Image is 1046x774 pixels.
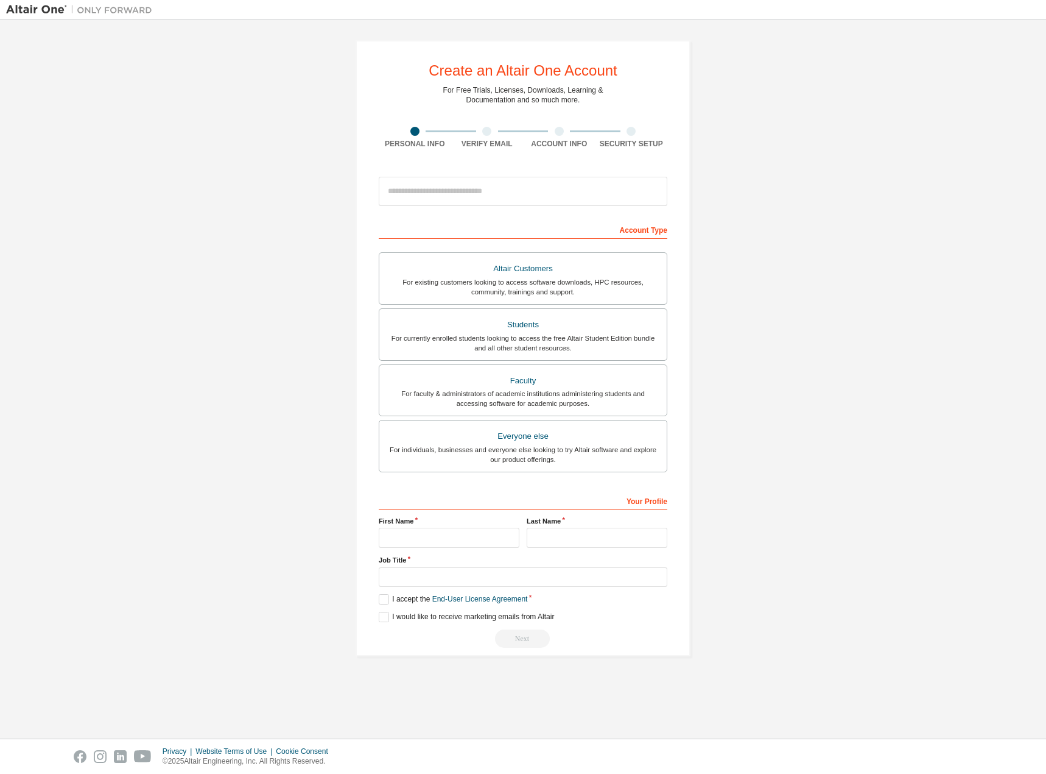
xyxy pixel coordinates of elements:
[379,219,667,239] div: Account Type
[429,63,617,78] div: Create an Altair One Account
[387,428,659,445] div: Everyone else
[163,747,195,756] div: Privacy
[379,555,667,565] label: Job Title
[451,139,524,149] div: Verify Email
[527,516,667,526] label: Last Name
[387,372,659,389] div: Faculty
[74,750,86,763] img: facebook.svg
[387,389,659,408] div: For faculty & administrators of academic institutions administering students and accessing softwa...
[432,595,528,603] a: End-User License Agreement
[195,747,276,756] div: Website Terms of Use
[387,333,659,353] div: For currently enrolled students looking to access the free Altair Student Edition bundle and all ...
[6,4,158,16] img: Altair One
[114,750,127,763] img: linkedin.svg
[379,630,667,648] div: Read and acccept EULA to continue
[523,139,595,149] div: Account Info
[595,139,668,149] div: Security Setup
[443,85,603,105] div: For Free Trials, Licenses, Downloads, Learning & Documentation and so much more.
[379,612,554,622] label: I would like to receive marketing emails from Altair
[94,750,107,763] img: instagram.svg
[379,594,527,605] label: I accept the
[276,747,335,756] div: Cookie Consent
[379,491,667,510] div: Your Profile
[134,750,152,763] img: youtube.svg
[379,139,451,149] div: Personal Info
[163,756,335,767] p: © 2025 Altair Engineering, Inc. All Rights Reserved.
[379,516,519,526] label: First Name
[387,445,659,464] div: For individuals, businesses and everyone else looking to try Altair software and explore our prod...
[387,277,659,297] div: For existing customers looking to access software downloads, HPC resources, community, trainings ...
[387,260,659,277] div: Altair Customers
[387,316,659,333] div: Students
